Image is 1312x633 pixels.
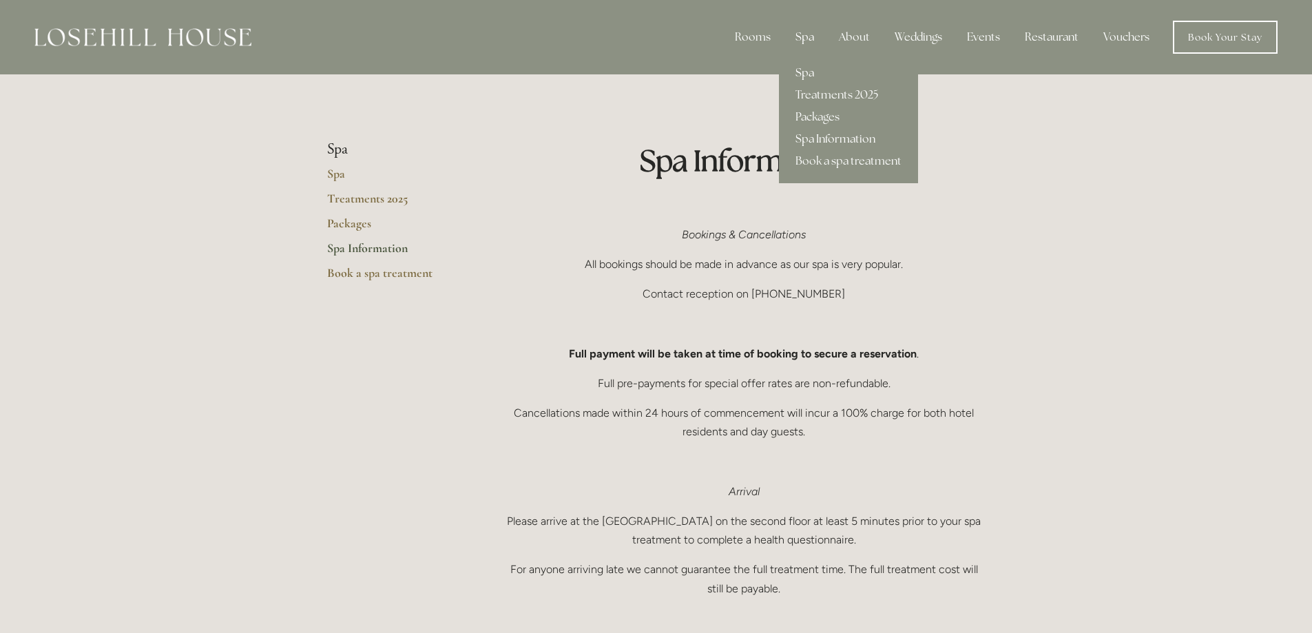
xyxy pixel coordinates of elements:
[503,404,986,441] p: Cancellations made within 24 hours of commencement will incur a 100% charge for both hotel reside...
[327,265,459,290] a: Book a spa treatment
[779,84,918,106] a: Treatments 2025
[779,62,918,84] a: Spa
[784,23,825,51] div: Spa
[503,344,986,363] p: .
[569,347,917,360] strong: Full payment will be taken at time of booking to secure a reservation
[828,23,881,51] div: About
[503,560,986,597] p: For anyone arriving late we cannot guarantee the full treatment time. The full treatment cost wil...
[327,166,459,191] a: Spa
[327,216,459,240] a: Packages
[729,485,760,498] em: Arrival
[503,255,986,273] p: All bookings should be made in advance as our spa is very popular.
[327,240,459,265] a: Spa Information
[1092,23,1160,51] a: Vouchers
[779,128,918,150] a: Spa Information
[503,284,986,303] p: Contact reception on [PHONE_NUMBER]
[503,512,986,549] p: Please arrive at the [GEOGRAPHIC_DATA] on the second floor at least 5 minutes prior to your spa t...
[884,23,953,51] div: Weddings
[682,228,806,241] em: Bookings & Cancellations
[503,374,986,393] p: Full pre-payments for special offer rates are non-refundable.
[724,23,782,51] div: Rooms
[779,106,918,128] a: Packages
[1014,23,1090,51] div: Restaurant
[327,141,459,158] li: Spa
[640,142,848,179] strong: Spa Information
[34,28,251,46] img: Losehill House
[1173,21,1278,54] a: Book Your Stay
[327,191,459,216] a: Treatments 2025
[956,23,1011,51] div: Events
[779,150,918,172] a: Book a spa treatment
